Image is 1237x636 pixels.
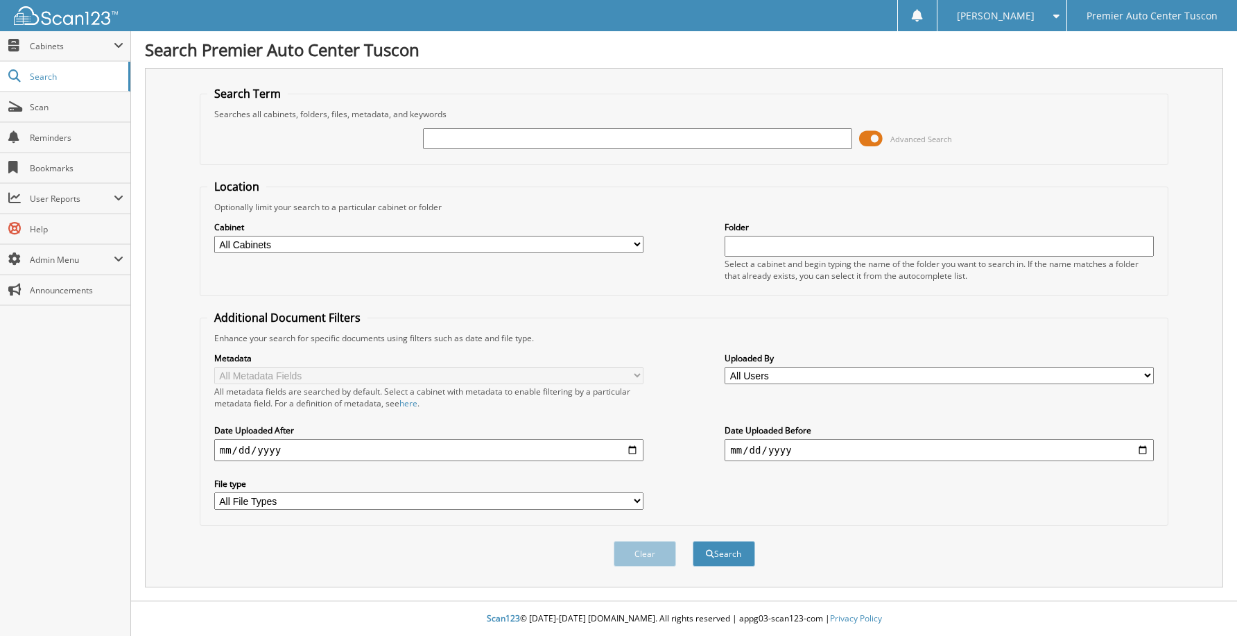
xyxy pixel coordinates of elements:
span: Advanced Search [890,134,952,144]
input: end [725,439,1154,461]
label: File type [214,478,643,490]
span: Admin Menu [30,254,114,266]
span: [PERSON_NAME] [957,12,1035,20]
h1: Search Premier Auto Center Tuscon [145,38,1223,61]
a: here [399,397,417,409]
label: Cabinet [214,221,643,233]
span: Announcements [30,284,123,296]
div: Enhance your search for specific documents using filters such as date and file type. [207,332,1161,344]
span: Scan [30,101,123,113]
div: Select a cabinet and begin typing the name of the folder you want to search in. If the name match... [725,258,1154,282]
span: Reminders [30,132,123,144]
label: Uploaded By [725,352,1154,364]
span: Bookmarks [30,162,123,174]
img: scan123-logo-white.svg [14,6,118,25]
button: Search [693,541,755,567]
legend: Additional Document Filters [207,310,367,325]
span: Scan123 [487,612,520,624]
span: Search [30,71,121,83]
span: Premier Auto Center Tuscon [1087,12,1218,20]
span: User Reports [30,193,114,205]
span: Help [30,223,123,235]
label: Date Uploaded After [214,424,643,436]
label: Metadata [214,352,643,364]
label: Folder [725,221,1154,233]
label: Date Uploaded Before [725,424,1154,436]
button: Clear [614,541,676,567]
div: Searches all cabinets, folders, files, metadata, and keywords [207,108,1161,120]
span: Cabinets [30,40,114,52]
legend: Location [207,179,266,194]
legend: Search Term [207,86,288,101]
div: All metadata fields are searched by default. Select a cabinet with metadata to enable filtering b... [214,386,643,409]
div: © [DATE]-[DATE] [DOMAIN_NAME]. All rights reserved | appg03-scan123-com | [131,602,1237,636]
div: Optionally limit your search to a particular cabinet or folder [207,201,1161,213]
a: Privacy Policy [830,612,882,624]
input: start [214,439,643,461]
